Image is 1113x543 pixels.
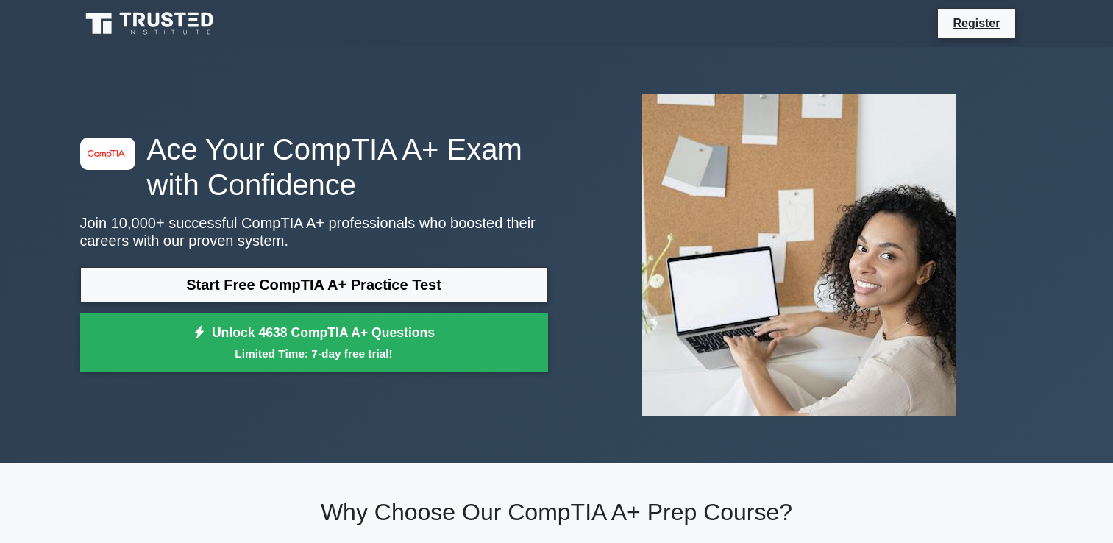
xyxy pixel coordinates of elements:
a: Unlock 4638 CompTIA A+ QuestionsLimited Time: 7-day free trial! [80,313,548,372]
p: Join 10,000+ successful CompTIA A+ professionals who boosted their careers with our proven system. [80,214,548,249]
a: Register [944,14,1009,32]
h1: Ace Your CompTIA A+ Exam with Confidence [80,132,548,202]
a: Start Free CompTIA A+ Practice Test [80,267,548,302]
small: Limited Time: 7-day free trial! [99,345,530,362]
h2: Why Choose Our CompTIA A+ Prep Course? [80,498,1034,526]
